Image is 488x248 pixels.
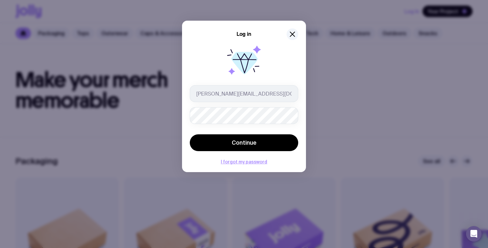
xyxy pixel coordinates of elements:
span: Continue [232,139,257,147]
input: you@email.com [190,85,298,102]
h5: Log in [237,31,251,37]
button: I forgot my password [221,159,267,164]
div: Open Intercom Messenger [466,226,482,242]
button: Continue [190,134,298,151]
